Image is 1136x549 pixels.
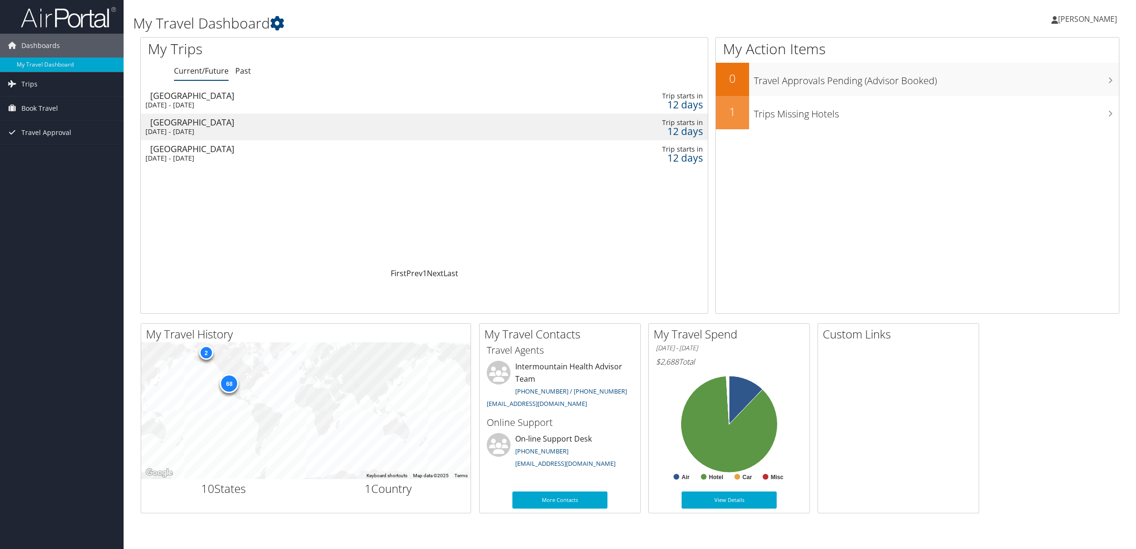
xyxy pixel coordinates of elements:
[454,473,468,478] a: Terms (opens in new tab)
[21,121,71,144] span: Travel Approval
[174,66,229,76] a: Current/Future
[427,268,443,279] a: Next
[577,154,703,162] div: 12 days
[656,356,679,367] span: $2,688
[656,356,802,367] h6: Total
[1058,14,1117,24] span: [PERSON_NAME]
[823,326,979,342] h2: Custom Links
[487,416,633,429] h3: Online Support
[716,70,749,87] h2: 0
[235,66,251,76] a: Past
[145,127,496,136] div: [DATE] - [DATE]
[484,326,640,342] h2: My Travel Contacts
[1051,5,1126,33] a: [PERSON_NAME]
[21,34,60,58] span: Dashboards
[150,144,501,153] div: [GEOGRAPHIC_DATA]
[709,474,723,481] text: Hotel
[148,481,299,497] h2: States
[482,433,638,472] li: On-line Support Desk
[150,91,501,100] div: [GEOGRAPHIC_DATA]
[199,346,213,360] div: 2
[365,481,371,496] span: 1
[716,96,1119,129] a: 1Trips Missing Hotels
[771,474,784,481] text: Misc
[754,103,1119,121] h3: Trips Missing Hotels
[656,344,802,353] h6: [DATE] - [DATE]
[515,459,616,468] a: [EMAIL_ADDRESS][DOMAIN_NAME]
[487,399,587,408] a: [EMAIL_ADDRESS][DOMAIN_NAME]
[487,344,633,357] h3: Travel Agents
[146,326,471,342] h2: My Travel History
[515,447,568,455] a: [PHONE_NUMBER]
[482,361,638,412] li: Intermountain Health Advisor Team
[150,118,501,126] div: [GEOGRAPHIC_DATA]
[577,92,703,100] div: Trip starts in
[512,491,607,509] a: More Contacts
[443,268,458,279] a: Last
[201,481,214,496] span: 10
[716,63,1119,96] a: 0Travel Approvals Pending (Advisor Booked)
[133,13,795,33] h1: My Travel Dashboard
[21,96,58,120] span: Book Travel
[742,474,752,481] text: Car
[577,118,703,127] div: Trip starts in
[682,474,690,481] text: Air
[716,39,1119,59] h1: My Action Items
[144,467,175,479] img: Google
[406,268,423,279] a: Prev
[577,100,703,109] div: 12 days
[21,72,38,96] span: Trips
[577,145,703,154] div: Trip starts in
[148,39,464,59] h1: My Trips
[577,127,703,135] div: 12 days
[515,387,627,395] a: [PHONE_NUMBER] / [PHONE_NUMBER]
[313,481,464,497] h2: Country
[21,6,116,29] img: airportal-logo.png
[423,268,427,279] a: 1
[144,467,175,479] a: Open this area in Google Maps (opens a new window)
[145,154,496,163] div: [DATE] - [DATE]
[220,374,239,393] div: 68
[654,326,809,342] h2: My Travel Spend
[682,491,777,509] a: View Details
[145,101,496,109] div: [DATE] - [DATE]
[366,472,407,479] button: Keyboard shortcuts
[716,104,749,120] h2: 1
[754,69,1119,87] h3: Travel Approvals Pending (Advisor Booked)
[413,473,449,478] span: Map data ©2025
[391,268,406,279] a: First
